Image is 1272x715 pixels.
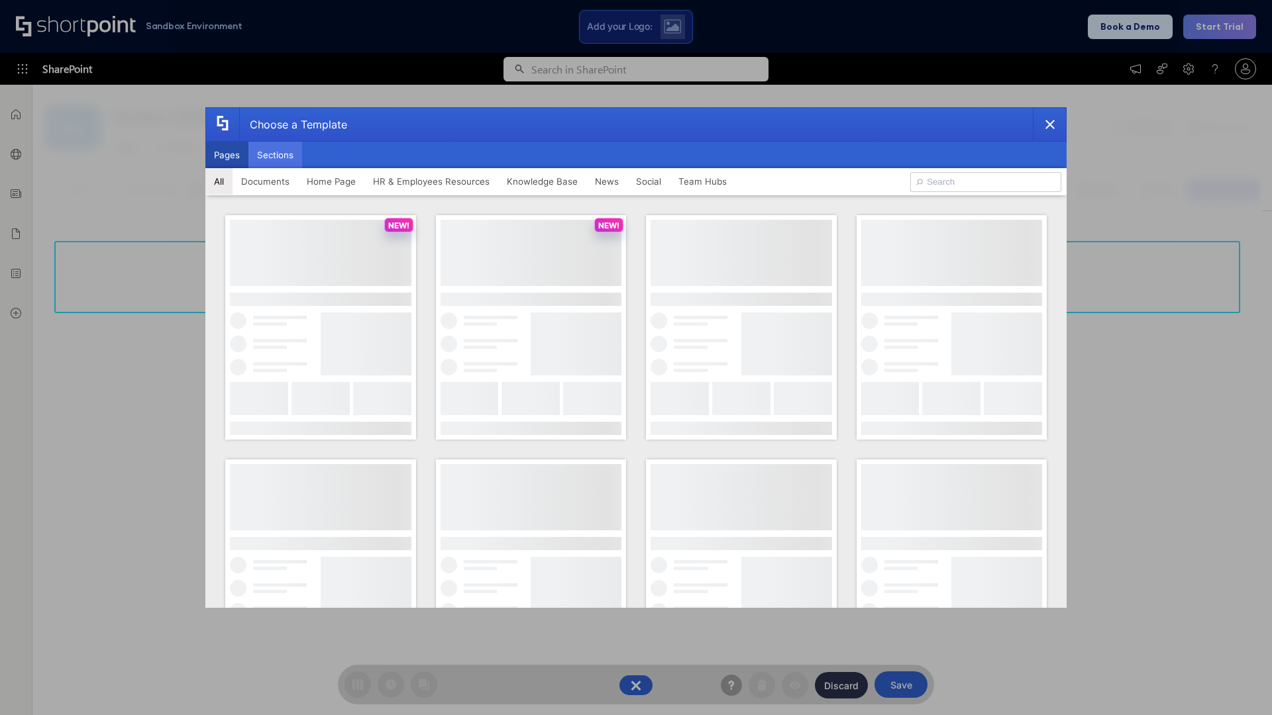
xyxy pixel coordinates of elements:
div: Choose a Template [239,108,347,141]
div: template selector [205,107,1067,608]
button: Team Hubs [670,168,735,195]
button: Knowledge Base [498,168,586,195]
p: NEW! [598,220,619,230]
button: Sections [248,142,302,168]
button: News [586,168,627,195]
button: Pages [205,142,248,168]
button: All [205,168,233,195]
button: Social [627,168,670,195]
button: Documents [233,168,298,195]
iframe: Chat Widget [1206,651,1272,715]
button: HR & Employees Resources [364,168,498,195]
p: NEW! [388,220,409,230]
button: Home Page [298,168,364,195]
input: Search [910,172,1061,192]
